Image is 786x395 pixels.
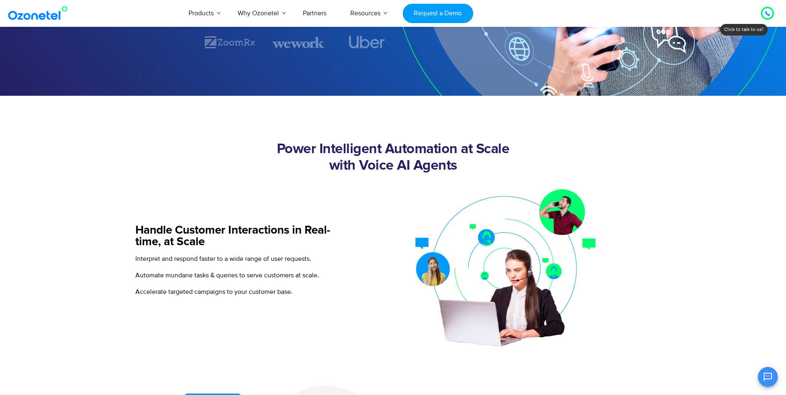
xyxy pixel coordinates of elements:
img: wework [272,35,324,50]
a: Request a Demo [403,4,473,23]
div: 1 / 7 [135,37,187,47]
div: 2 / 7 [204,35,256,50]
span: Accelerate targeted campaigns to your customer base. [135,288,293,296]
h5: Handle Customer Interactions in Real-time, at Scale [135,225,344,248]
img: uber [349,36,385,48]
img: zoomrx [204,35,256,50]
span: Automate mundane tasks & queries to serve customers at scale. [135,271,319,279]
span: Interpret and respond faster to a wide range of user requests. [135,255,311,263]
button: Open chat [758,367,778,387]
h2: Power Intelligent Automation at Scale with Voice AI Agents [135,141,651,174]
div: 3 / 7 [272,35,324,50]
div: 4 / 7 [341,36,393,48]
div: Image Carousel [135,35,393,50]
